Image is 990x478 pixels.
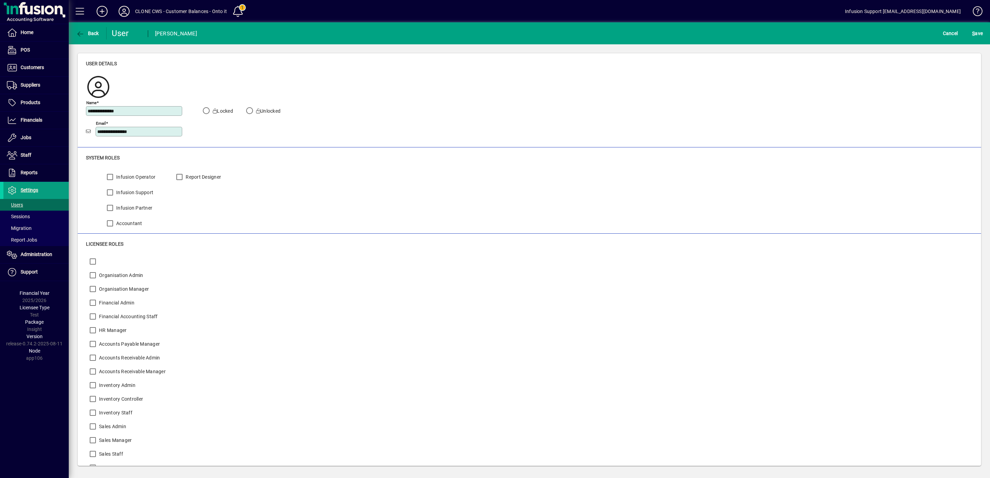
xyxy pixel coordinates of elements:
span: Financials [21,117,42,123]
span: POS [21,47,30,53]
button: Profile [113,5,135,18]
span: Staff [21,152,31,158]
label: Organisation Admin [98,272,143,279]
span: Settings [21,187,38,193]
span: Products [21,100,40,105]
span: Administration [21,252,52,257]
span: Reports [21,170,37,175]
a: Migration [3,222,69,234]
span: Version [26,334,43,339]
label: Sales Staff [98,451,123,457]
label: Financial Accounting Staff [98,313,158,320]
div: CLONE CWS - Customer Balances - Onto it [135,6,227,17]
label: Accounts Receivable Manager [98,368,166,375]
label: Organisation Manager [98,286,149,292]
label: Financial Admin [98,299,134,306]
span: Users [7,202,23,208]
a: Customers [3,59,69,76]
label: Accounts Receivable Admin [98,354,160,361]
span: Migration [7,225,32,231]
a: Financials [3,112,69,129]
a: Users [3,199,69,211]
span: S [972,31,975,36]
span: Node [29,348,40,354]
label: Infusion Partner [115,204,152,211]
label: Accountant [115,220,142,227]
a: Home [3,24,69,41]
span: Report Jobs [7,237,37,243]
label: Inventory Admin [98,382,135,389]
span: Sessions [7,214,30,219]
div: [PERSON_NAME] [155,28,197,39]
a: Report Jobs [3,234,69,246]
label: Inventory Controller [98,396,143,402]
label: Sales Manager [98,437,132,444]
a: Staff [3,147,69,164]
span: Financial Year [20,290,49,296]
label: Sales Admin [98,423,126,430]
span: Customers [21,65,44,70]
button: Cancel [941,27,960,40]
label: Accounts Payable Manager [98,341,160,347]
a: POS [3,42,69,59]
span: Cancel [943,28,958,39]
mat-label: Name [86,100,97,105]
label: Infusion Support [115,189,153,196]
span: ave [972,28,983,39]
span: Jobs [21,135,31,140]
label: HR Manager [98,327,127,334]
div: User [112,28,141,39]
label: Infusion Operator [115,174,155,180]
a: Jobs [3,129,69,146]
label: Inventory Staff [98,409,132,416]
a: Products [3,94,69,111]
app-page-header-button: Back [69,27,107,40]
label: Unlocked [255,108,280,114]
a: Knowledge Base [968,1,981,24]
span: Licensee roles [86,241,123,247]
label: Report Designer [184,174,221,180]
span: User details [86,61,117,66]
label: POS Admin [98,464,124,471]
a: Administration [3,246,69,263]
mat-label: Email [96,121,106,125]
span: Home [21,30,33,35]
span: Support [21,269,38,275]
span: Licensee Type [20,305,49,310]
label: Locked [211,108,233,114]
a: Suppliers [3,77,69,94]
button: Save [970,27,984,40]
div: Infusion Support [EMAIL_ADDRESS][DOMAIN_NAME] [845,6,961,17]
span: Package [25,319,44,325]
span: Back [76,31,99,36]
span: System roles [86,155,120,160]
span: Suppliers [21,82,40,88]
a: Sessions [3,211,69,222]
button: Back [74,27,101,40]
a: Reports [3,164,69,181]
button: Add [91,5,113,18]
a: Support [3,264,69,281]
